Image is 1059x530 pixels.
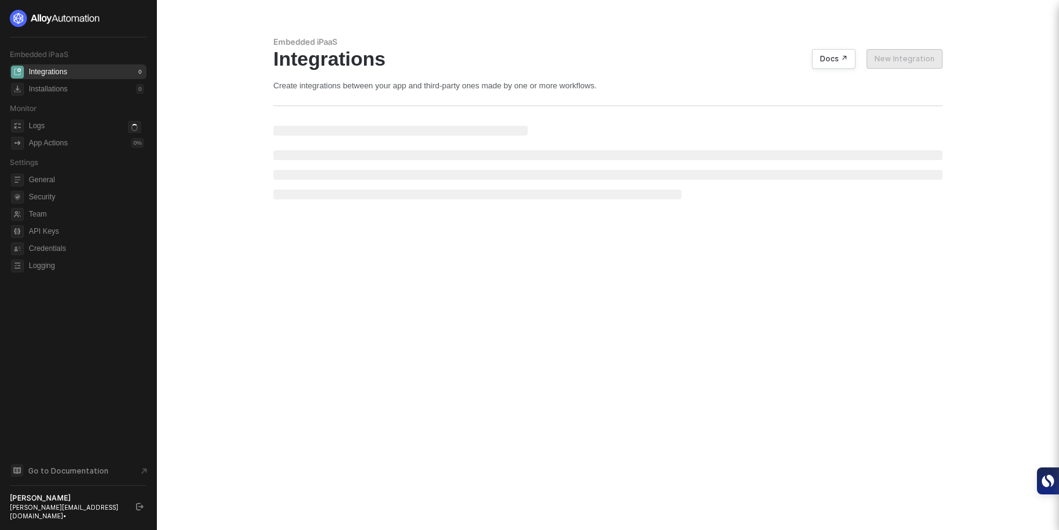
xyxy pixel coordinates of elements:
[29,224,144,239] span: API Keys
[136,84,144,94] div: 0
[29,258,144,273] span: Logging
[10,463,147,478] a: Knowledge Base
[11,464,23,477] span: documentation
[273,80,943,91] div: Create integrations between your app and third-party ones made by one or more workflows.
[29,190,144,204] span: Security
[29,172,144,187] span: General
[11,174,24,186] span: general
[273,47,943,71] div: Integrations
[11,191,24,204] span: security
[11,225,24,238] span: api-key
[11,66,24,79] span: integrations
[10,10,101,27] img: logo
[11,259,24,272] span: logging
[11,208,24,221] span: team
[11,242,24,255] span: credentials
[273,37,943,47] div: Embedded iPaaS
[820,54,848,64] div: Docs ↗
[11,137,24,150] span: icon-app-actions
[138,465,150,477] span: document-arrow
[131,138,144,148] div: 0 %
[28,466,108,476] span: Go to Documentation
[812,49,856,69] button: Docs ↗
[10,50,69,59] span: Embedded iPaaS
[11,83,24,96] span: installations
[10,104,37,113] span: Monitor
[29,207,144,221] span: Team
[29,84,67,94] div: Installations
[29,241,144,256] span: Credentials
[10,503,125,520] div: [PERSON_NAME][EMAIL_ADDRESS][DOMAIN_NAME] •
[10,158,38,167] span: Settings
[136,503,143,510] span: logout
[10,493,125,503] div: [PERSON_NAME]
[11,120,24,132] span: icon-logs
[29,67,67,77] div: Integrations
[10,10,146,27] a: logo
[29,138,67,148] div: App Actions
[867,49,943,69] button: New Integration
[29,121,45,131] div: Logs
[136,67,144,77] div: 0
[128,121,141,134] span: icon-loader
